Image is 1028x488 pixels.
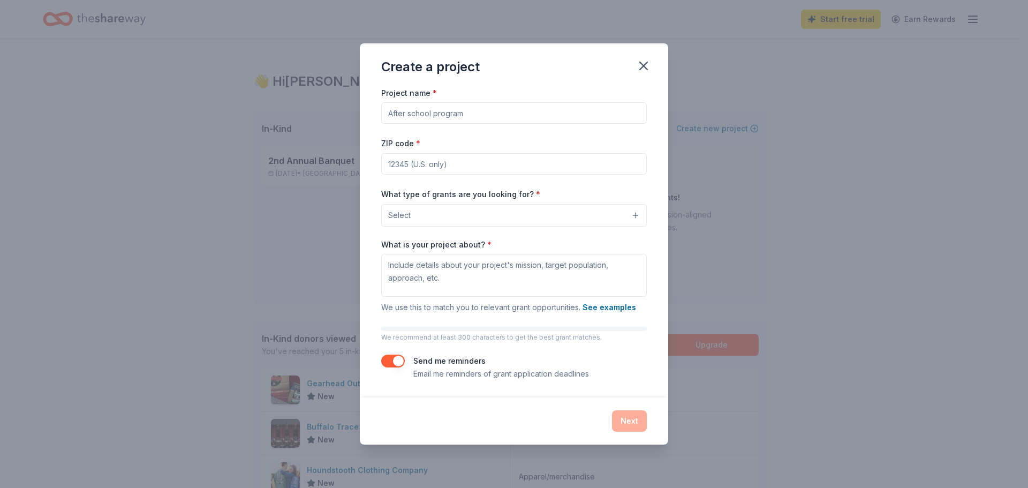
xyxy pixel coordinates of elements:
[388,209,411,222] span: Select
[381,138,420,149] label: ZIP code
[381,189,540,200] label: What type of grants are you looking for?
[413,356,486,365] label: Send me reminders
[413,367,589,380] p: Email me reminders of grant application deadlines
[381,153,647,175] input: 12345 (U.S. only)
[381,204,647,227] button: Select
[381,303,636,312] span: We use this to match you to relevant grant opportunities.
[583,301,636,314] button: See examples
[381,239,492,250] label: What is your project about?
[381,102,647,124] input: After school program
[381,333,647,342] p: We recommend at least 300 characters to get the best grant matches.
[381,88,437,99] label: Project name
[381,58,480,76] div: Create a project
